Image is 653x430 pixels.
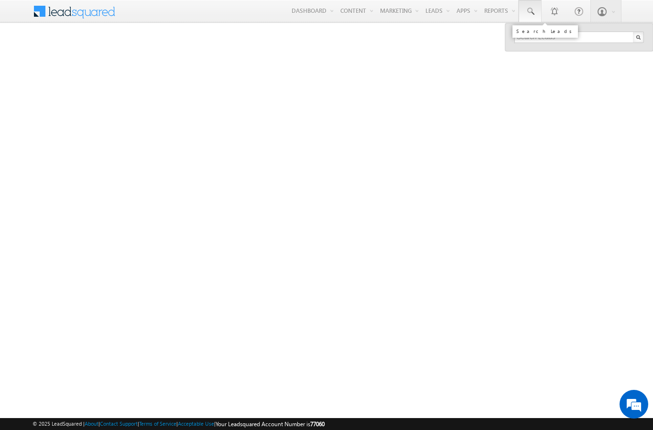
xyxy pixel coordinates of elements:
[85,420,98,427] a: About
[33,419,325,429] span: © 2025 LeadSquared | | | | |
[310,420,325,428] span: 77060
[100,420,138,427] a: Contact Support
[516,28,574,34] div: Search Leads
[216,420,325,428] span: Your Leadsquared Account Number is
[178,420,214,427] a: Acceptable Use
[139,420,176,427] a: Terms of Service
